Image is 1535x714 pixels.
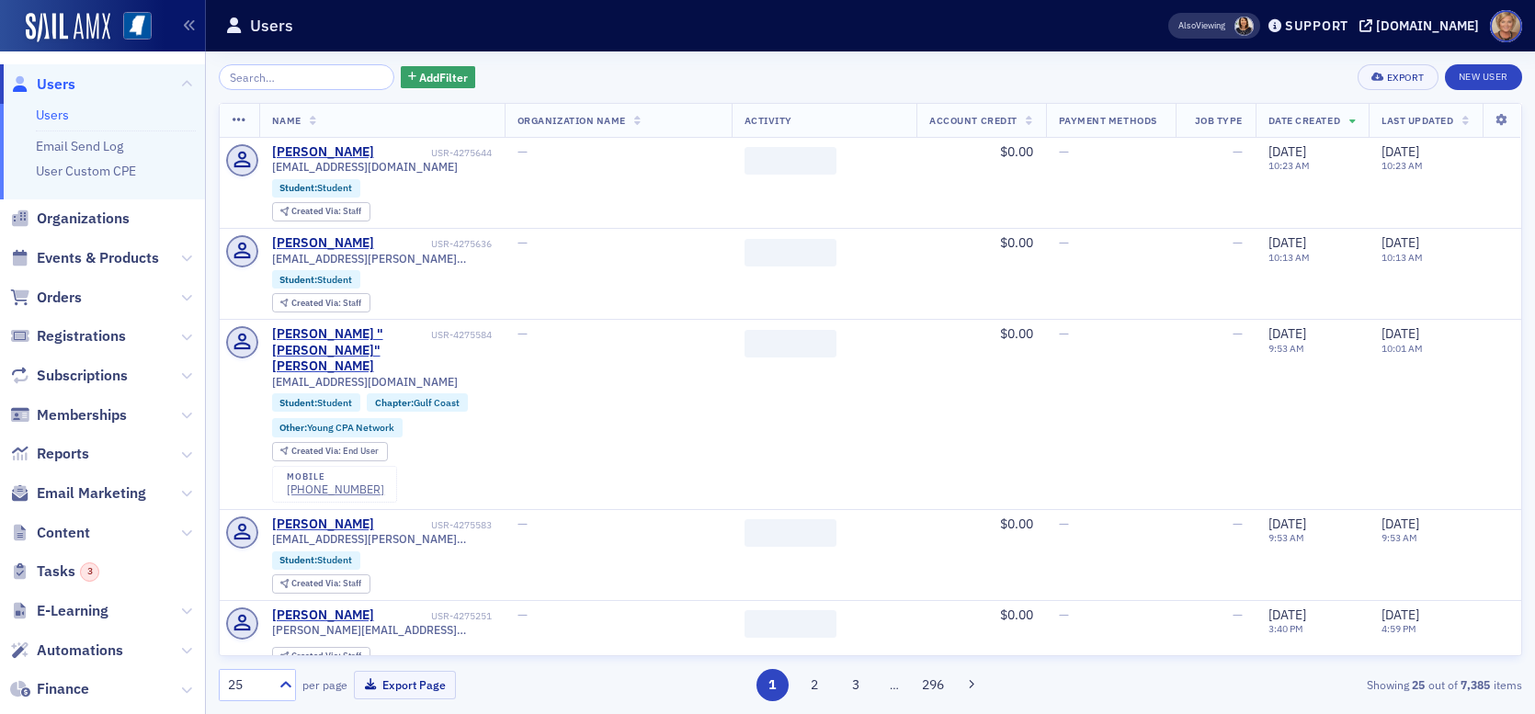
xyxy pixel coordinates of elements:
time: 9:53 AM [1268,531,1304,544]
div: Also [1178,19,1196,31]
time: 10:23 AM [1381,159,1423,172]
div: Created Via: Staff [272,293,370,312]
div: [DOMAIN_NAME] [1376,17,1479,34]
div: USR-4275251 [377,610,492,622]
a: Users [36,107,69,123]
span: [DATE] [1268,143,1306,160]
span: Viewing [1178,19,1225,32]
div: [PERSON_NAME] [272,516,374,533]
span: ‌ [745,147,836,175]
button: 2 [798,669,830,701]
span: [DATE] [1381,325,1419,342]
span: — [1059,234,1069,251]
time: 10:13 AM [1268,251,1310,264]
span: — [517,143,528,160]
span: Orders [37,288,82,308]
span: Created Via : [291,577,343,589]
a: [PERSON_NAME] [272,235,374,252]
a: Registrations [10,326,126,346]
div: Staff [291,652,361,662]
a: E-Learning [10,601,108,621]
span: [DATE] [1381,606,1419,623]
a: Content [10,523,90,543]
span: Student : [279,553,317,566]
span: Name [272,114,301,127]
span: Created Via : [291,650,343,662]
a: Student:Student [279,554,352,566]
span: Created Via : [291,445,343,457]
button: AddFilter [401,66,476,89]
div: [PERSON_NAME] [272,607,374,624]
span: [EMAIL_ADDRESS][PERSON_NAME][DOMAIN_NAME] [272,252,492,266]
span: Created Via : [291,205,343,217]
span: $0.00 [1000,516,1033,532]
span: Events & Products [37,248,159,268]
a: Student:Student [279,182,352,194]
strong: 7,385 [1458,676,1494,693]
div: mobile [287,471,384,482]
span: Account Credit [929,114,1017,127]
span: $0.00 [1000,143,1033,160]
div: USR-4275636 [377,238,492,250]
div: 25 [228,675,268,695]
span: [EMAIL_ADDRESS][DOMAIN_NAME] [272,160,458,174]
a: Orders [10,288,82,308]
button: 1 [756,669,789,701]
div: Created Via: Staff [272,202,370,221]
div: Student: [272,179,361,198]
div: Created Via: Staff [272,647,370,666]
span: — [517,325,528,342]
span: [DATE] [1268,606,1306,623]
div: Staff [291,299,361,309]
span: — [1233,143,1243,160]
a: [PHONE_NUMBER] [287,482,384,496]
span: ‌ [745,610,836,638]
span: [DATE] [1268,325,1306,342]
span: Profile [1490,10,1522,42]
span: [EMAIL_ADDRESS][DOMAIN_NAME] [272,375,458,389]
span: Add Filter [419,69,468,85]
time: 4:59 PM [1381,622,1416,635]
label: per page [302,676,347,693]
a: Student:Student [279,397,352,409]
img: SailAMX [26,13,110,42]
div: Chapter: [367,393,468,412]
div: Other: [272,418,404,436]
div: Staff [291,579,361,589]
div: Export [1387,73,1425,83]
span: — [1059,516,1069,532]
span: — [517,606,528,623]
a: New User [1445,64,1522,90]
span: — [1233,516,1243,532]
div: Student: [272,270,361,289]
span: [DATE] [1381,234,1419,251]
div: [PERSON_NAME] "[PERSON_NAME]" [PERSON_NAME] [272,326,428,375]
span: [PERSON_NAME][EMAIL_ADDRESS][PERSON_NAME][DOMAIN_NAME] [272,623,492,637]
span: Memberships [37,405,127,425]
button: 296 [917,669,949,701]
a: View Homepage [110,12,152,43]
span: — [1059,325,1069,342]
a: Student:Student [279,274,352,286]
button: 3 [840,669,872,701]
span: — [517,516,528,532]
span: Automations [37,640,123,661]
img: SailAMX [123,12,152,40]
a: Other:Young CPA Network [279,422,394,434]
span: Tasks [37,561,99,582]
div: 3 [80,562,99,582]
a: Reports [10,444,89,464]
a: User Custom CPE [36,163,136,179]
time: 10:13 AM [1381,251,1423,264]
button: Export Page [354,671,456,699]
span: Registrations [37,326,126,346]
a: Users [10,74,75,95]
span: $0.00 [1000,325,1033,342]
button: [DOMAIN_NAME] [1359,19,1485,32]
span: [DATE] [1381,516,1419,532]
span: — [1233,606,1243,623]
span: Users [37,74,75,95]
